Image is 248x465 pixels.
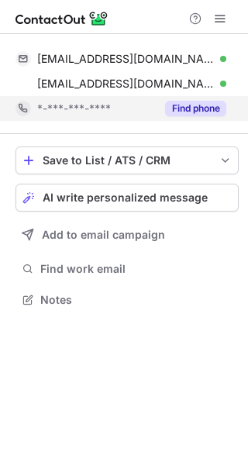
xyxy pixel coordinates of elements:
[15,146,239,174] button: save-profile-one-click
[15,9,108,28] img: ContactOut v5.3.10
[15,289,239,311] button: Notes
[43,191,208,204] span: AI write personalized message
[15,184,239,212] button: AI write personalized message
[40,262,232,276] span: Find work email
[40,293,232,307] span: Notes
[37,77,215,91] span: [EMAIL_ADDRESS][DOMAIN_NAME]
[15,221,239,249] button: Add to email campaign
[42,229,165,241] span: Add to email campaign
[37,52,215,66] span: [EMAIL_ADDRESS][DOMAIN_NAME]
[165,101,226,116] button: Reveal Button
[43,154,212,167] div: Save to List / ATS / CRM
[15,258,239,280] button: Find work email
